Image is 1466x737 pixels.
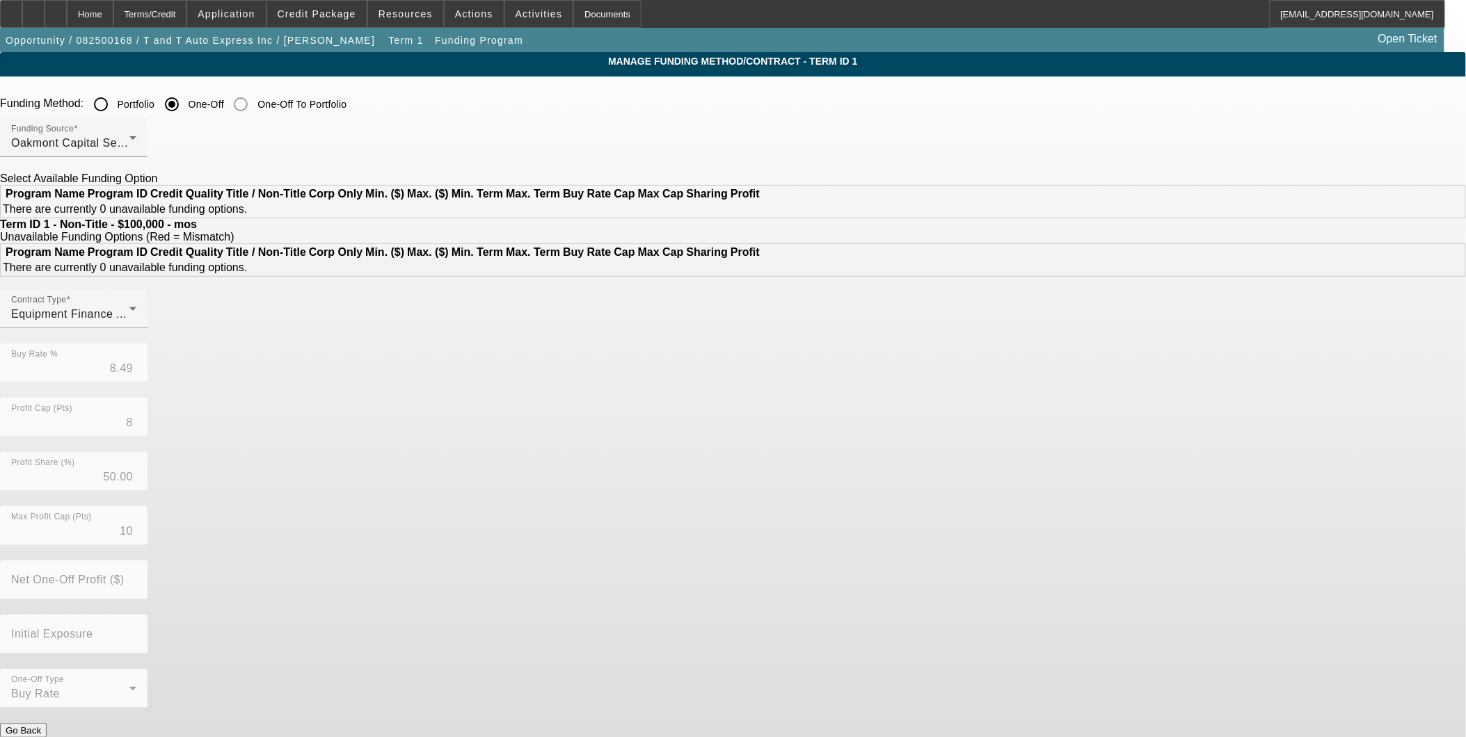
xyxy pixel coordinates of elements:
[686,187,729,201] th: Sharing
[308,187,363,201] th: Corp Only
[115,97,155,111] label: Portfolio
[406,187,449,201] th: Max. ($)
[455,8,493,19] span: Actions
[730,187,760,201] th: Profit
[5,187,86,201] th: Program Name
[5,245,86,259] th: Program Name
[87,187,148,201] th: Program ID
[365,187,405,201] th: Min. ($)
[637,187,685,201] th: Max Cap
[11,675,64,684] mat-label: One-Off Type
[614,245,636,259] th: Cap
[225,187,307,201] th: Title / Non-Title
[614,187,636,201] th: Cap
[451,187,504,201] th: Min. Term
[2,202,763,216] td: There are currently 0 unavailable funding options.
[11,308,173,320] span: Equipment Finance Agreement
[384,28,429,53] button: Term 1
[406,245,449,259] th: Max. ($)
[1373,27,1443,51] a: Open Ticket
[686,245,729,259] th: Sharing
[308,245,363,259] th: Corp Only
[431,28,527,53] button: Funding Program
[11,404,72,413] mat-label: Profit Cap (Pts)
[225,245,307,259] th: Title / Non-Title
[505,187,561,201] th: Max. Term
[562,187,612,201] th: Buy Rate
[11,350,58,359] mat-label: Buy Rate %
[637,245,685,259] th: Max Cap
[11,124,74,133] mat-label: Funding Source
[150,187,224,201] th: Credit Quality
[11,295,66,305] mat-label: Contract Type
[10,56,1456,67] span: Manage Funding Method/Contract - Term ID 1
[187,1,265,27] button: Application
[730,245,760,259] th: Profit
[87,245,148,259] th: Program ID
[186,97,224,111] label: One-Off
[516,8,563,19] span: Activities
[11,137,148,149] span: Oakmont Capital Services
[278,8,356,19] span: Credit Package
[2,261,760,275] td: There are currently 0 unavailable funding options.
[150,245,224,259] th: Credit Quality
[379,8,433,19] span: Resources
[435,35,523,46] span: Funding Program
[150,231,230,243] span: Red = Mismatch
[11,512,92,521] mat-label: Max Profit Cap (Pts)
[11,574,125,585] mat-label: Net One-Off Profit ($)
[198,8,255,19] span: Application
[365,245,405,259] th: Min. ($)
[11,628,93,640] mat-label: Initial Exposure
[389,35,424,46] span: Term 1
[505,1,573,27] button: Activities
[445,1,504,27] button: Actions
[6,35,375,46] span: Opportunity / 082500168 / T and T Auto Express Inc / [PERSON_NAME]
[11,458,74,467] mat-label: Profit Share (%)
[368,1,443,27] button: Resources
[451,245,504,259] th: Min. Term
[505,245,561,259] th: Max. Term
[267,1,367,27] button: Credit Package
[562,245,612,259] th: Buy Rate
